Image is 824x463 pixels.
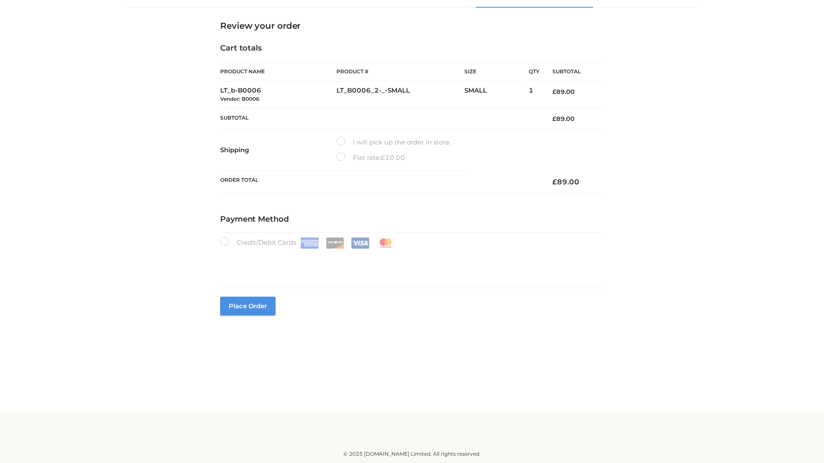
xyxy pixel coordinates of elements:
th: Subtotal [539,62,604,81]
th: Order Total [220,171,539,193]
span: £ [552,88,556,96]
span: £ [381,153,385,162]
th: Qty [529,62,539,81]
label: Flat rate: [336,152,405,163]
th: Product Name [220,62,336,81]
small: Vendor: B0006 [220,96,259,102]
bdi: 10.00 [381,153,405,162]
img: Discover [326,238,344,249]
label: Credit/Debit Cards [220,237,396,249]
th: Shipping [220,129,336,171]
td: 1 [529,81,539,108]
td: LT_b-B0006 [220,81,336,108]
th: Size [464,62,524,81]
div: © 2025 [DOMAIN_NAME] Limited. All rights reserved. [127,450,697,458]
td: SMALL [464,81,529,108]
img: Mastercard [376,238,395,249]
th: Subtotal [220,108,539,129]
img: Visa [351,238,370,249]
img: Amex [300,238,319,249]
label: I will pick up the order in store. [336,137,451,148]
button: Place order [220,297,276,316]
h3: Review your order [220,21,604,31]
bdi: 89.00 [552,115,575,123]
iframe: Secure payment input frame [218,247,602,278]
span: £ [552,115,556,123]
h4: Payment Method [220,215,604,224]
bdi: 89.00 [552,177,579,186]
th: Product # [336,62,464,81]
bdi: 89.00 [552,88,575,96]
span: £ [552,177,557,186]
td: LT_B0006_2-_-SMALL [336,81,464,108]
h4: Cart totals [220,44,604,53]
